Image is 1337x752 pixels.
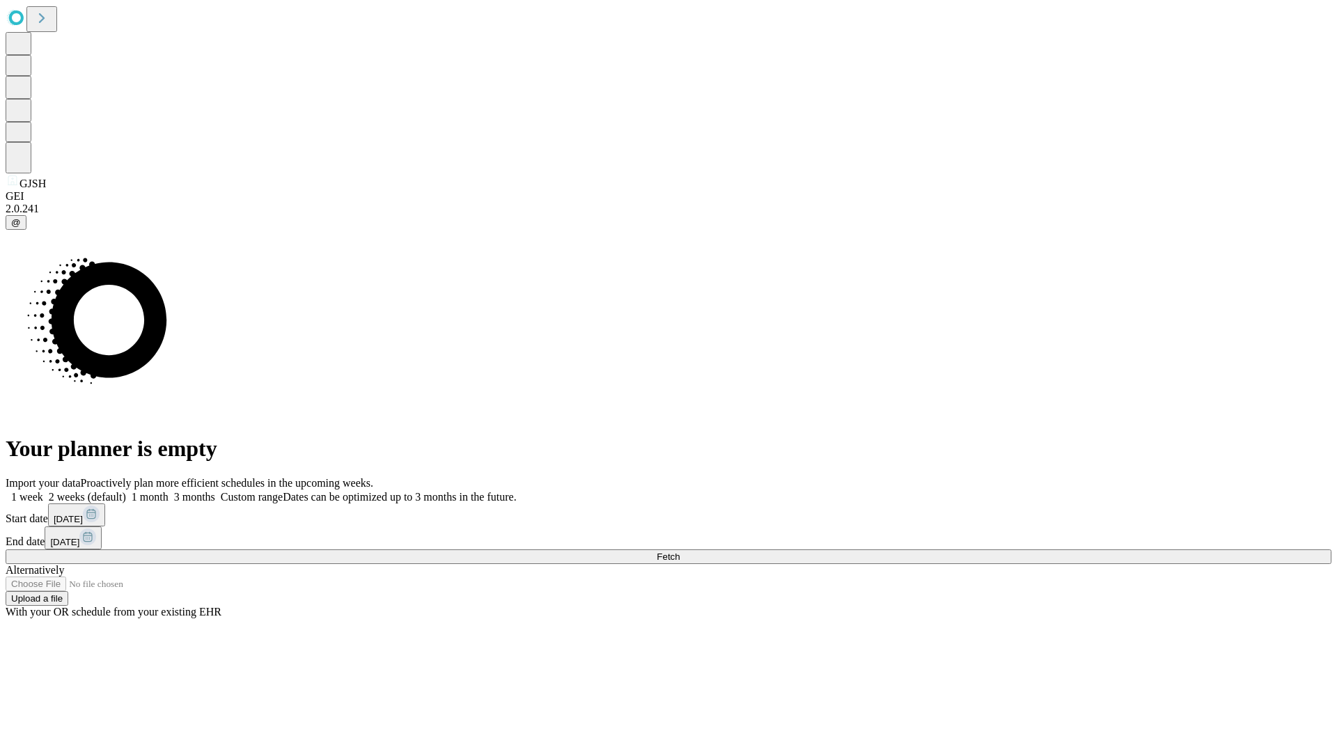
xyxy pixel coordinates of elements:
span: Import your data [6,477,81,489]
span: 2 weeks (default) [49,491,126,503]
span: [DATE] [54,514,83,524]
span: GJSH [19,178,46,189]
button: @ [6,215,26,230]
div: GEI [6,190,1331,203]
h1: Your planner is empty [6,436,1331,462]
button: Upload a file [6,591,68,606]
div: Start date [6,503,1331,526]
div: 2.0.241 [6,203,1331,215]
span: 3 months [174,491,215,503]
button: [DATE] [48,503,105,526]
span: Custom range [221,491,283,503]
span: With your OR schedule from your existing EHR [6,606,221,618]
span: Alternatively [6,564,64,576]
span: Dates can be optimized up to 3 months in the future. [283,491,516,503]
span: @ [11,217,21,228]
span: 1 week [11,491,43,503]
span: Fetch [657,551,680,562]
span: [DATE] [50,537,79,547]
span: Proactively plan more efficient schedules in the upcoming weeks. [81,477,373,489]
div: End date [6,526,1331,549]
button: Fetch [6,549,1331,564]
button: [DATE] [45,526,102,549]
span: 1 month [132,491,169,503]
